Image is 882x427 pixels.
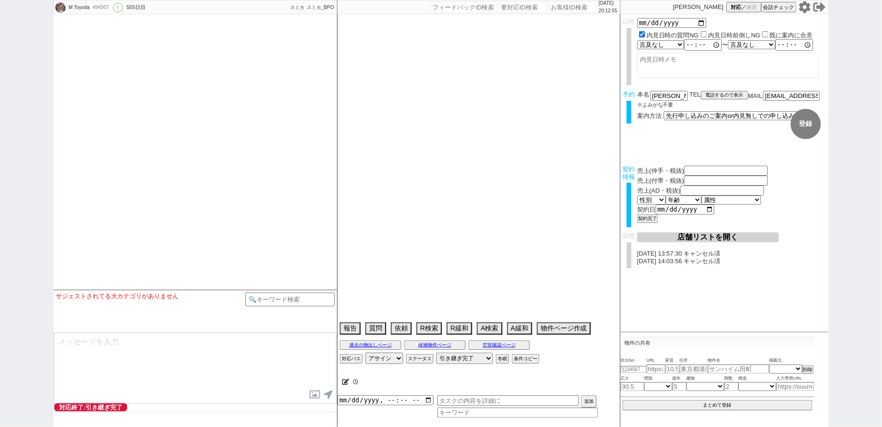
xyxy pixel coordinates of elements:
span: 掲載元 [770,357,782,365]
input: 1234567 [621,366,647,373]
input: 2 [725,382,739,391]
span: 対応 [731,4,742,11]
button: 対応パス [340,354,363,364]
button: 店舗リストを開く [637,232,779,242]
input: フィードバックID検索 [431,1,497,13]
button: A緩和 [507,322,532,335]
input: タスクの内容を詳細に [437,395,579,406]
button: 登録 [791,109,821,139]
label: 既に案内に合意 [770,32,813,39]
input: 5 [673,382,687,391]
button: 過去の物出しページ [340,340,401,350]
div: ! [113,3,123,12]
button: A検索 [477,322,502,335]
input: お客様ID検索 [549,1,597,13]
div: M Toyoda [67,4,90,11]
label: 内見日時の質問NG [647,32,699,39]
button: 質問 [365,322,386,335]
button: 削除 [803,365,814,374]
span: URL [647,357,666,365]
span: 契約情報 [623,166,635,180]
button: 報告 [340,322,361,335]
span: 調整 [623,232,635,240]
button: R検索 [416,322,442,335]
img: 0hWf7mkIhYCEkaFCCI_Od2NmpECyM5ZVFbMyZPKCccVHpwd08eZHoQL31HUnAndB9KNHZPLSpEXn4WB38vBEL0fR0kVn4jIEk... [55,2,66,13]
span: 建物 [687,375,725,383]
span: 入力専用URL [777,375,814,383]
button: 冬眠 [496,354,509,364]
span: 構造 [739,375,777,383]
span: ※よみがな不要 [637,102,674,107]
span: TEL [690,91,701,98]
p: 20:12:55 [599,7,617,15]
span: 案内方法 [637,112,662,119]
button: 物件ページ作成 [537,322,591,335]
div: サジェストされてる大カテゴリがありません [56,293,245,300]
span: 築年 [673,375,687,383]
span: 階数 [725,375,739,383]
span: 物件名 [708,357,770,365]
input: 10.5 [666,365,680,374]
button: ステータス [406,354,433,364]
button: 空室確認ページ [468,340,530,350]
span: 吹出No [621,357,647,365]
span: MAIL [748,92,762,99]
input: キーワード [437,408,598,418]
p: [PERSON_NAME] [673,3,724,11]
span: スミカ_BPO [307,5,334,10]
span: 練習 [747,4,757,11]
p: 物件の共有 [621,337,814,348]
input: https://suumo.jp/chintai/jnc_000022489271 [647,365,666,374]
input: 🔍キーワード検索 [245,293,335,306]
span: 間取 [644,375,673,383]
div: 売上(仲手・税抜) [637,166,826,176]
button: 会話チェック [761,2,796,12]
span: 住所 [680,357,708,365]
span: 家賃 [666,357,680,365]
input: https://suumo.jp/chintai/jnc_000022489271 [777,382,814,391]
button: 対応／練習 [726,2,761,12]
span: 日時 [623,18,635,25]
input: 30.5 [621,382,644,391]
span: 対応終了:引き継ぎ完了 [54,403,127,411]
button: R緩和 [447,322,472,335]
div: 555日目 [127,4,146,11]
input: サンハイム田町 [708,365,770,374]
label: 内見日時前倒しNG [709,32,761,39]
span: 広さ [621,375,644,383]
div: 売上(AD・税抜) [637,186,826,196]
span: スミカ [290,5,304,10]
button: 契約完了 [637,214,658,223]
input: 要対応ID検索 [500,1,547,13]
div: 契約日 [637,205,826,214]
div: 494307 [90,4,111,11]
span: 会話チェック [763,4,795,11]
p: [DATE] 14:03:56 キャンセル済 [637,258,826,265]
p: [DATE] 13:57:30 キャンセル済 [637,250,826,258]
input: 東京都港区海岸３ [680,365,708,374]
button: 電話するので表示 [701,91,748,99]
button: まとめて登録 [623,400,813,410]
span: 本名 [637,91,649,101]
span: 予約 [623,91,635,98]
button: 依頼 [391,322,412,335]
div: 売上(付帯・税抜) [637,176,826,186]
button: 条件コピー [512,354,539,364]
button: 追加 [581,395,597,408]
div: 〜 [637,39,826,51]
button: 候補物件ページ [404,340,466,350]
